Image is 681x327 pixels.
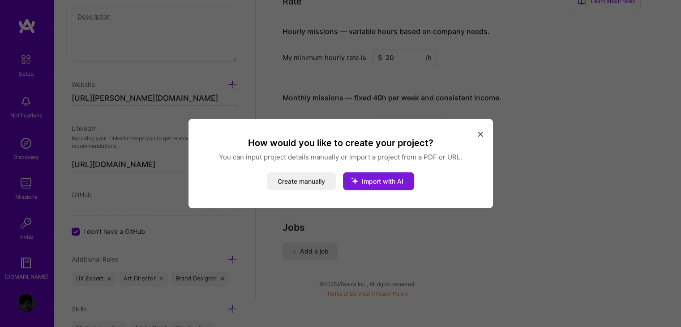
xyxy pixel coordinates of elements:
button: Create manually [267,172,336,190]
h3: How would you like to create your project? [199,137,482,149]
i: icon Close [478,131,483,137]
p: You can input project details manually or import a project from a PDF or URL. [199,152,482,162]
i: icon StarsWhite [343,169,366,193]
span: Import with AI [362,177,403,185]
div: modal [188,119,493,208]
button: Import with AI [343,172,414,190]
